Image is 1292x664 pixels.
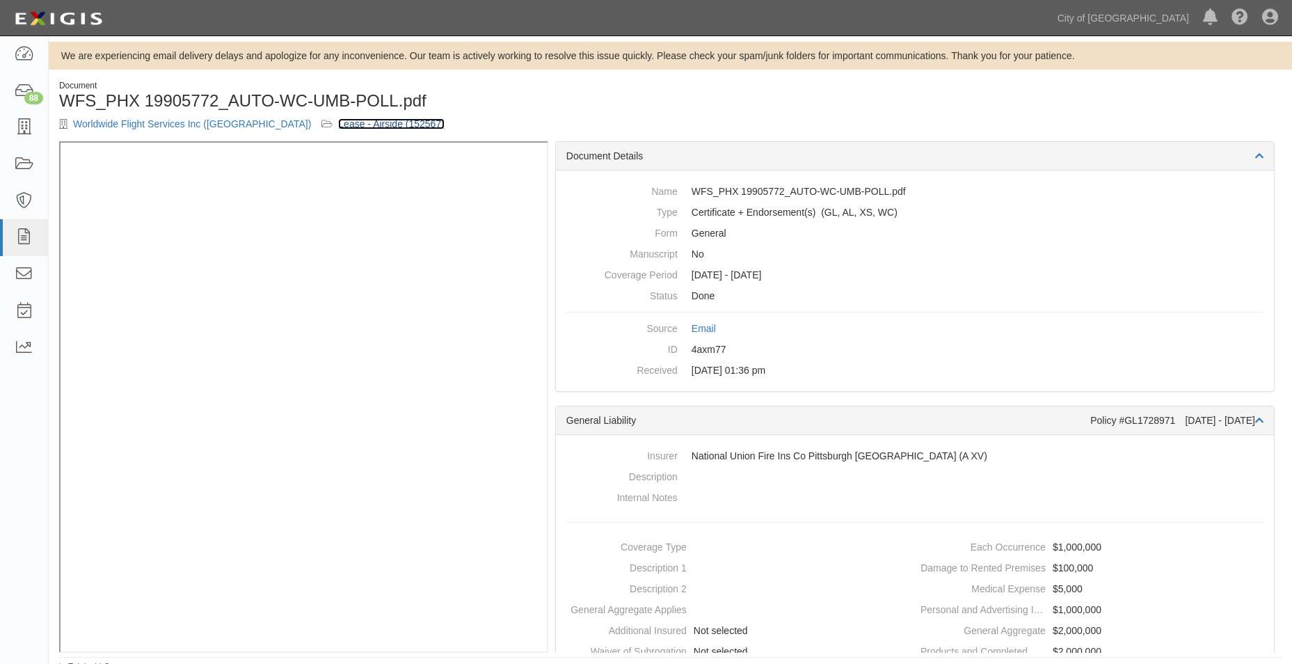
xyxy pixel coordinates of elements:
dd: $2,000,000 [920,641,1268,662]
dt: Type [566,202,678,219]
div: Document [59,80,660,92]
dt: Name [566,181,678,198]
dd: WFS_PHX 19905772_AUTO-WC-UMB-POLL.pdf [566,181,1263,202]
dt: Personal and Advertising Injury [920,599,1046,617]
dt: General Aggregate Applies [561,599,687,617]
div: Policy #GL1728971 [DATE] - [DATE] [1090,413,1263,427]
dd: General Liability Auto Liability Excess/Umbrella Liability Workers Compensation/Employers Liability [566,202,1263,223]
dd: Done [566,285,1263,306]
dt: Products and Completed Operations [920,641,1046,658]
dd: National Union Fire Ins Co Pittsburgh [GEOGRAPHIC_DATA] (A XV) [566,445,1263,466]
dt: ID [566,339,678,356]
dt: Form [566,223,678,240]
a: Worldwide Flight Services Inc ([GEOGRAPHIC_DATA]) [73,118,311,129]
dt: Internal Notes [566,487,678,505]
dd: [DATE] - [DATE] [566,264,1263,285]
dd: $1,000,000 [920,537,1268,558]
dd: Not selected [561,641,909,662]
dd: $5,000 [920,578,1268,599]
dt: Insurer [566,445,678,463]
dt: Coverage Type [561,537,687,554]
dt: Manuscript [566,244,678,261]
div: General Liability [566,413,1090,427]
dt: Status [566,285,678,303]
dd: No [566,244,1263,264]
dt: General Aggregate [920,620,1046,638]
dt: Source [566,318,678,335]
div: We are experiencing email delivery delays and apologize for any inconvenience. Our team is active... [49,49,1292,63]
dt: Each Occurrence [920,537,1046,554]
a: City of [GEOGRAPHIC_DATA] [1051,4,1196,32]
dt: Description [566,466,678,484]
dd: $2,000,000 [920,620,1268,641]
dt: Medical Expense [920,578,1046,596]
dt: Damage to Rented Premises [920,558,1046,575]
div: 88 [24,92,43,104]
dt: Received [566,360,678,377]
dd: $1,000,000 [920,599,1268,620]
dt: Description 2 [561,578,687,596]
dt: Waiver of Subrogation [561,641,687,658]
dt: Description 1 [561,558,687,575]
dd: General [566,223,1263,244]
img: logo-5460c22ac91f19d4615b14bd174203de0afe785f0fc80cf4dbbc73dc1793850b.png [10,6,106,31]
dd: $100,000 [920,558,1268,578]
dt: Additional Insured [561,620,687,638]
a: Lease - Airside (152567) [338,118,445,129]
dt: Coverage Period [566,264,678,282]
dd: 4axm77 [566,339,1263,360]
dd: Not selected [561,620,909,641]
h1: WFS_PHX 19905772_AUTO-WC-UMB-POLL.pdf [59,92,660,110]
i: Help Center - Complianz [1231,10,1248,26]
div: Document Details [556,142,1274,171]
a: Email [692,323,716,334]
dd: [DATE] 01:36 pm [566,360,1263,381]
